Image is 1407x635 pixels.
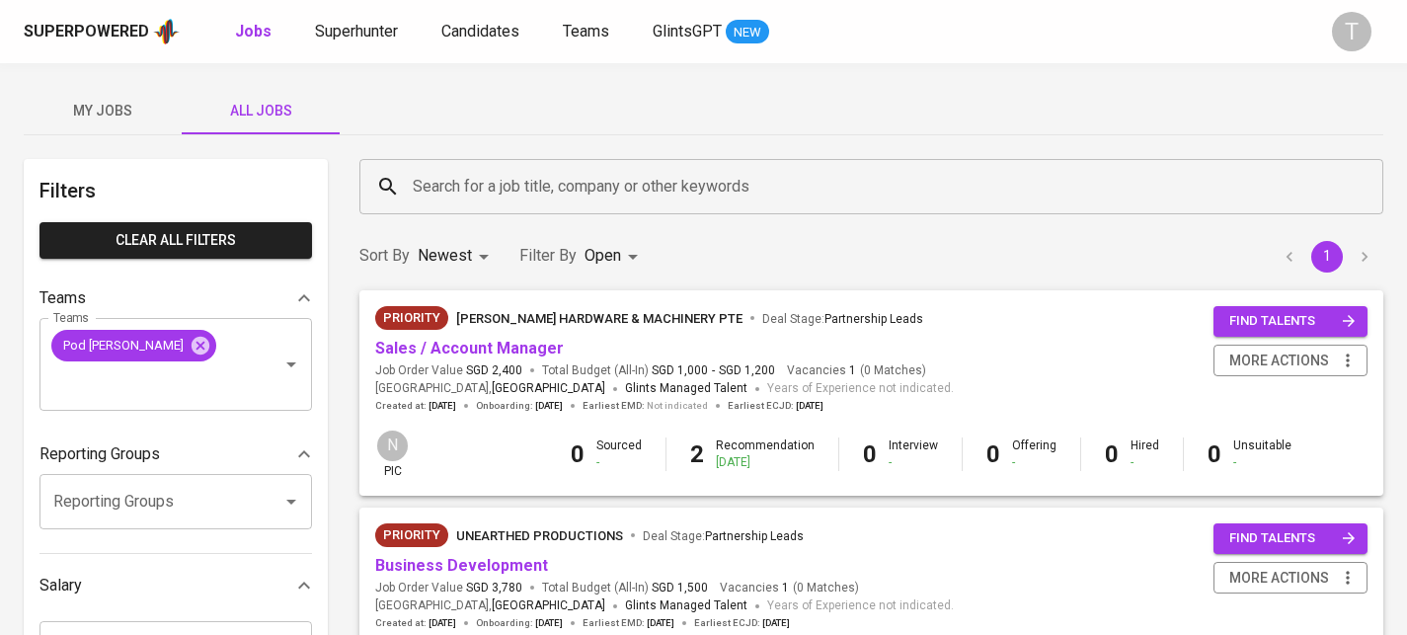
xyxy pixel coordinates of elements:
[375,525,448,545] span: Priority
[712,362,715,379] span: -
[583,616,674,630] span: Earliest EMD :
[466,362,522,379] span: SGD 2,400
[647,616,674,630] span: [DATE]
[375,308,448,328] span: Priority
[418,244,472,268] p: Newest
[441,20,523,44] a: Candidates
[583,399,708,413] span: Earliest EMD :
[889,437,938,471] div: Interview
[456,528,623,543] span: Unearthed Productions
[375,429,410,463] div: N
[625,381,747,395] span: Glints Managed Talent
[55,228,296,253] span: Clear All filters
[429,399,456,413] span: [DATE]
[647,399,708,413] span: Not indicated
[153,17,180,46] img: app logo
[762,616,790,630] span: [DATE]
[476,616,563,630] span: Onboarding :
[779,580,789,596] span: 1
[986,440,1000,468] b: 0
[571,440,585,468] b: 0
[625,598,747,612] span: Glints Managed Talent
[1213,306,1368,337] button: find talents
[1105,440,1119,468] b: 0
[315,20,402,44] a: Superhunter
[690,440,704,468] b: 2
[652,580,708,596] span: SGD 1,500
[535,616,563,630] span: [DATE]
[375,306,448,330] div: New Job received from Demand Team
[359,244,410,268] p: Sort By
[375,556,548,575] a: Business Development
[36,99,170,123] span: My Jobs
[194,99,328,123] span: All Jobs
[535,399,563,413] span: [DATE]
[39,435,312,474] div: Reporting Groups
[235,20,275,44] a: Jobs
[39,574,82,597] p: Salary
[1131,437,1159,471] div: Hired
[375,379,605,399] span: [GEOGRAPHIC_DATA] ,
[653,20,769,44] a: GlintsGPT NEW
[429,616,456,630] span: [DATE]
[1229,527,1356,550] span: find talents
[277,488,305,516] button: Open
[456,311,743,326] span: [PERSON_NAME] Hardware & Machinery Pte
[585,238,645,275] div: Open
[1131,454,1159,471] div: -
[585,246,621,265] span: Open
[1012,454,1056,471] div: -
[787,362,926,379] span: Vacancies ( 0 Matches )
[652,362,708,379] span: SGD 1,000
[1213,345,1368,377] button: more actions
[643,529,804,543] span: Deal Stage :
[767,596,954,616] span: Years of Experience not indicated.
[39,566,312,605] div: Salary
[418,238,496,275] div: Newest
[1233,454,1291,471] div: -
[375,362,522,379] span: Job Order Value
[726,23,769,42] span: NEW
[694,616,790,630] span: Earliest ECJD :
[563,22,609,40] span: Teams
[476,399,563,413] span: Onboarding :
[719,362,775,379] span: SGD 1,200
[596,454,642,471] div: -
[375,429,410,480] div: pic
[653,22,722,40] span: GlintsGPT
[39,222,312,259] button: Clear All filters
[1271,241,1383,273] nav: pagination navigation
[1213,523,1368,554] button: find talents
[492,596,605,616] span: [GEOGRAPHIC_DATA]
[235,22,272,40] b: Jobs
[375,399,456,413] span: Created at :
[39,442,160,466] p: Reporting Groups
[1311,241,1343,273] button: page 1
[796,399,823,413] span: [DATE]
[39,278,312,318] div: Teams
[728,399,823,413] span: Earliest ECJD :
[596,437,642,471] div: Sourced
[863,440,877,468] b: 0
[492,379,605,399] span: [GEOGRAPHIC_DATA]
[846,362,856,379] span: 1
[1229,349,1329,373] span: more actions
[542,362,775,379] span: Total Budget (All-In)
[720,580,859,596] span: Vacancies ( 0 Matches )
[889,454,938,471] div: -
[705,529,804,543] span: Partnership Leads
[1229,566,1329,591] span: more actions
[716,437,815,471] div: Recommendation
[716,454,815,471] div: [DATE]
[1208,440,1221,468] b: 0
[277,351,305,378] button: Open
[767,379,954,399] span: Years of Experience not indicated.
[375,580,522,596] span: Job Order Value
[441,22,519,40] span: Candidates
[1012,437,1056,471] div: Offering
[1229,310,1356,333] span: find talents
[375,339,564,357] a: Sales / Account Manager
[519,244,577,268] p: Filter By
[1233,437,1291,471] div: Unsuitable
[51,330,216,361] div: Pod [PERSON_NAME]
